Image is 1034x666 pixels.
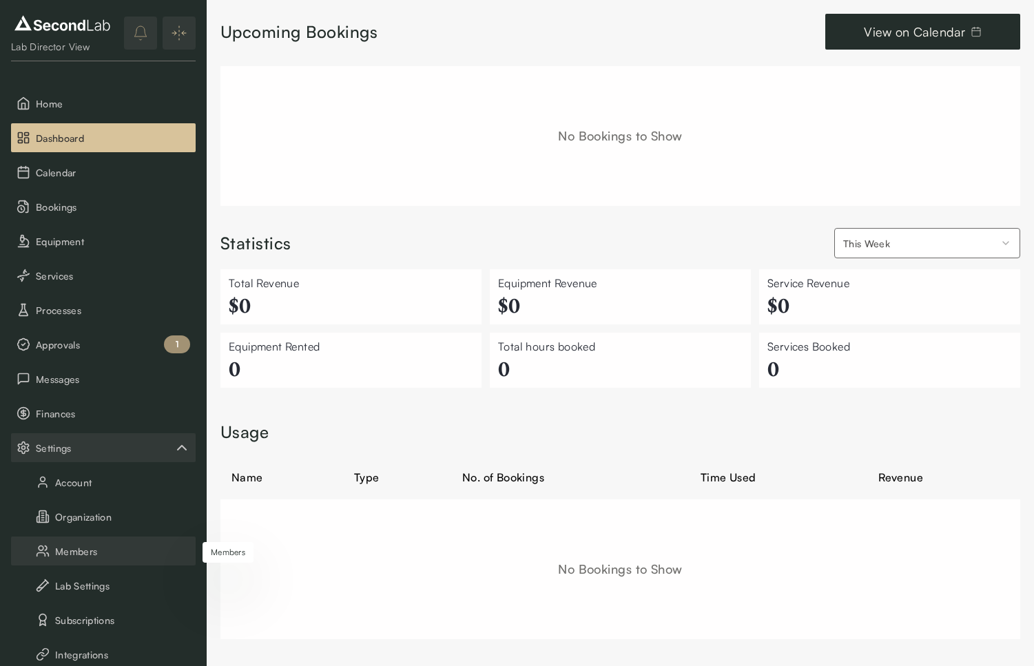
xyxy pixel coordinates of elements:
a: View on Calendar [825,14,1020,50]
button: notifications [124,17,157,50]
div: Total hours booked [498,338,743,355]
span: Calendar [36,165,190,180]
h2: 0 [767,355,1012,382]
h2: 0 [498,355,743,382]
div: Upcoming Bookings [220,21,378,44]
span: Bookings [36,200,190,214]
div: Lab Director View [11,40,114,54]
button: Equipment [11,227,196,256]
button: Members [11,537,196,565]
button: Services [11,261,196,290]
div: No Bookings to Show [220,499,1020,639]
div: Settings sub items [11,433,196,462]
button: Processes [11,295,196,324]
span: View on Calendar [864,22,965,41]
h2: $ 0 [498,291,743,319]
h2: $ 0 [229,291,473,319]
div: 1 [164,335,190,353]
button: Finances [11,399,196,428]
th: Name [220,461,343,494]
button: Dashboard [11,123,196,152]
span: Dashboard [36,131,190,145]
h2: 0 [229,355,473,382]
button: Select your affiliation [834,228,1020,258]
img: logo [11,12,114,34]
span: Settings [36,441,174,455]
div: Total Revenue [229,275,473,291]
th: Type [343,461,451,494]
button: Organization [11,502,196,531]
div: Services Booked [767,338,1012,355]
span: Home [36,96,190,111]
div: Usage [220,421,1020,444]
button: Account [11,468,196,497]
th: No. of Bookings [451,461,690,494]
span: Finances [36,406,190,421]
div: Equipment Rented [229,338,473,355]
div: Equipment Revenue [498,275,743,291]
button: Expand/Collapse sidebar [163,17,196,50]
span: Approvals [36,337,190,352]
button: Calendar [11,158,196,187]
button: Bookings [11,192,196,221]
div: Service Revenue [767,275,1012,291]
button: Settings [11,433,196,462]
div: No Bookings to Show [220,66,1020,206]
span: Messages [36,372,190,386]
div: Members [203,542,254,563]
button: Home [11,89,196,118]
button: Approvals [11,330,196,359]
button: Subscriptions [11,605,196,634]
div: Statistics [220,232,291,256]
button: Lab Settings [11,571,196,600]
span: Equipment [36,234,190,249]
button: Messages [11,364,196,393]
span: Processes [36,303,190,318]
h2: $ 0 [767,291,1012,319]
th: Time Used [690,461,867,494]
th: Revenue [867,461,1020,494]
span: Services [36,269,190,283]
